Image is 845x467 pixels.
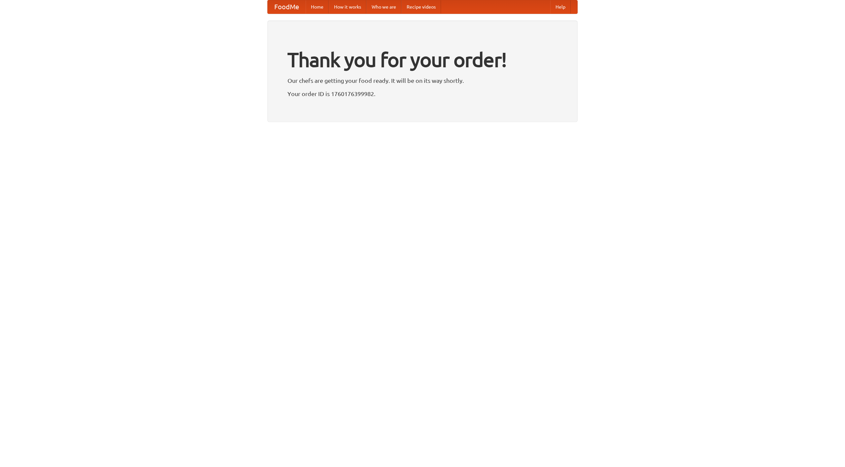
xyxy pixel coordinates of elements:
a: Recipe videos [401,0,441,14]
a: Who we are [366,0,401,14]
p: Your order ID is 1760176399982. [287,89,558,99]
a: How it works [329,0,366,14]
h1: Thank you for your order! [287,44,558,76]
a: Home [306,0,329,14]
p: Our chefs are getting your food ready. It will be on its way shortly. [287,76,558,85]
a: Help [550,0,571,14]
a: FoodMe [268,0,306,14]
